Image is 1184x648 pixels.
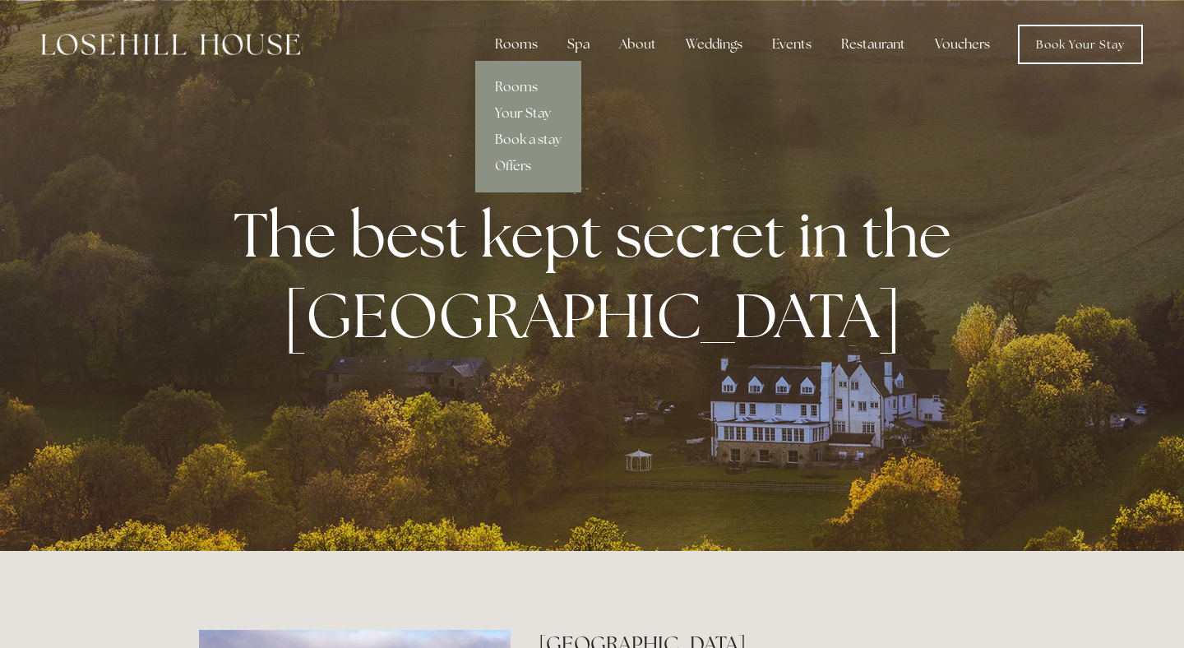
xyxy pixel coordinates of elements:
[828,28,918,61] div: Restaurant
[475,127,581,153] a: Book a stay
[1018,25,1143,64] a: Book Your Stay
[606,28,669,61] div: About
[475,153,581,179] a: Offers
[922,28,1003,61] a: Vouchers
[234,194,964,355] strong: The best kept secret in the [GEOGRAPHIC_DATA]
[475,74,581,100] a: Rooms
[759,28,825,61] div: Events
[41,34,300,55] img: Losehill House
[475,100,581,127] a: Your Stay
[482,28,551,61] div: Rooms
[673,28,756,61] div: Weddings
[554,28,603,61] div: Spa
